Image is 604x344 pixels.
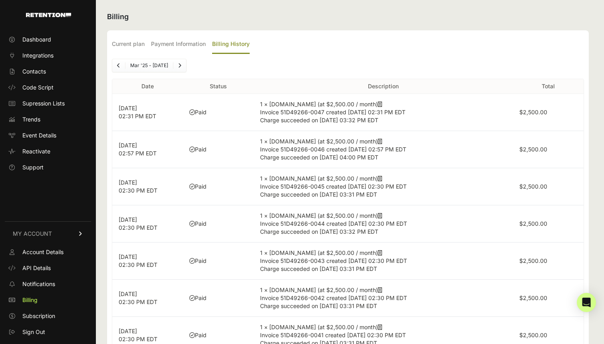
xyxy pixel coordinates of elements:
[254,243,513,280] td: 1 × [DOMAIN_NAME] (at $2,500.00 / month)
[22,264,51,272] span: API Details
[5,129,91,142] a: Event Details
[22,68,46,76] span: Contacts
[260,302,377,309] span: Charge succeeded on [DATE] 03:31 PM EDT
[254,168,513,205] td: 1 × [DOMAIN_NAME] (at $2,500.00 / month)
[519,183,547,190] label: $2,500.00
[577,293,596,312] div: Open Intercom Messenger
[260,191,377,198] span: Charge succeeded on [DATE] 03:31 PM EDT
[119,290,177,306] p: [DATE] 02:30 PM EDT
[119,104,177,120] p: [DATE] 02:31 PM EDT
[260,220,407,227] span: Invoice 51D49266-0044 created [DATE] 02:30 PM EDT
[5,81,91,94] a: Code Script
[5,310,91,322] a: Subscription
[5,145,91,158] a: Reactivate
[519,109,547,115] label: $2,500.00
[173,59,186,72] a: Next
[260,265,377,272] span: Charge succeeded on [DATE] 03:31 PM EDT
[119,327,177,343] p: [DATE] 02:30 PM EDT
[5,65,91,78] a: Contacts
[22,131,56,139] span: Event Details
[260,228,378,235] span: Charge succeeded on [DATE] 03:32 PM EDT
[5,221,91,246] a: MY ACCOUNT
[22,115,40,123] span: Trends
[183,79,254,94] th: Status
[5,161,91,174] a: Support
[254,94,513,131] td: 1 × [DOMAIN_NAME] (at $2,500.00 / month)
[5,278,91,290] a: Notifications
[22,312,55,320] span: Subscription
[260,146,406,153] span: Invoice 51D49266-0046 created [DATE] 02:57 PM EDT
[5,262,91,274] a: API Details
[22,52,54,60] span: Integrations
[125,62,173,69] li: Mar '25 - [DATE]
[112,79,183,94] th: Date
[5,97,91,110] a: Supression Lists
[5,113,91,126] a: Trends
[260,109,405,115] span: Invoice 51D49266-0047 created [DATE] 02:31 PM EDT
[254,131,513,168] td: 1 × [DOMAIN_NAME] (at $2,500.00 / month)
[260,183,407,190] span: Invoice 51D49266-0045 created [DATE] 02:30 PM EDT
[22,296,38,304] span: Billing
[22,280,55,288] span: Notifications
[13,230,52,238] span: MY ACCOUNT
[519,220,547,227] label: $2,500.00
[119,216,177,232] p: [DATE] 02:30 PM EDT
[260,257,407,264] span: Invoice 51D49266-0043 created [DATE] 02:30 PM EDT
[260,332,406,338] span: Invoice 51D49266-0041 created [DATE] 02:30 PM EDT
[254,205,513,243] td: 1 × [DOMAIN_NAME] (at $2,500.00 / month)
[183,94,254,131] td: Paid
[519,332,547,338] label: $2,500.00
[5,33,91,46] a: Dashboard
[519,146,547,153] label: $2,500.00
[112,59,125,72] a: Previous
[26,13,71,17] img: Retention.com
[22,147,50,155] span: Reactivate
[5,294,91,306] a: Billing
[183,131,254,168] td: Paid
[22,36,51,44] span: Dashboard
[151,35,206,54] label: Payment Information
[519,294,547,301] label: $2,500.00
[5,326,91,338] a: Sign Out
[183,205,254,243] td: Paid
[22,328,45,336] span: Sign Out
[260,154,378,161] span: Charge succeeded on [DATE] 04:00 PM EDT
[254,79,513,94] th: Description
[22,84,54,91] span: Code Script
[22,99,65,107] span: Supression Lists
[212,35,250,54] label: Billing History
[107,11,589,22] h2: Billing
[119,141,177,157] p: [DATE] 02:57 PM EDT
[5,49,91,62] a: Integrations
[254,280,513,317] td: 1 × [DOMAIN_NAME] (at $2,500.00 / month)
[183,168,254,205] td: Paid
[513,79,584,94] th: Total
[260,117,378,123] span: Charge succeeded on [DATE] 03:32 PM EDT
[112,35,145,54] label: Current plan
[183,280,254,317] td: Paid
[119,253,177,269] p: [DATE] 02:30 PM EDT
[22,248,64,256] span: Account Details
[5,246,91,258] a: Account Details
[22,163,44,171] span: Support
[119,179,177,195] p: [DATE] 02:30 PM EDT
[260,294,407,301] span: Invoice 51D49266-0042 created [DATE] 02:30 PM EDT
[183,243,254,280] td: Paid
[519,257,547,264] label: $2,500.00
